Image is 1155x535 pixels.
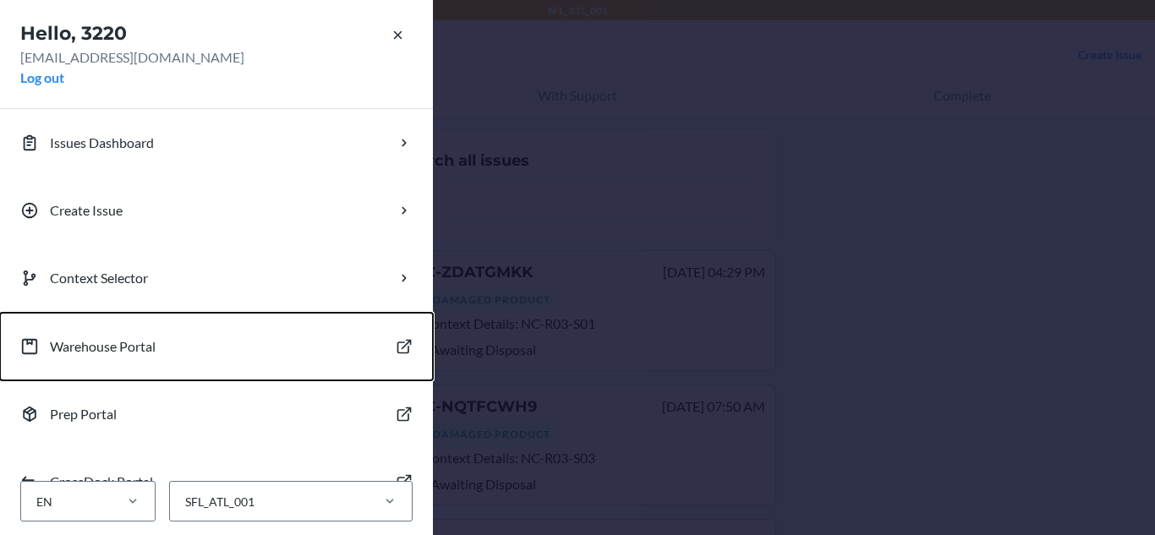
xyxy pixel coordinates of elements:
[50,404,117,424] p: Prep Portal
[50,200,123,221] p: Create Issue
[20,20,413,47] h2: Hello, 3220
[50,133,154,153] p: Issues Dashboard
[20,68,64,88] button: Log out
[20,47,413,68] p: [EMAIL_ADDRESS][DOMAIN_NAME]
[36,493,52,510] div: EN
[50,268,148,288] p: Context Selector
[50,472,153,492] p: CrossDock Portal
[50,336,156,357] p: Warehouse Portal
[35,493,36,510] input: EN
[185,493,255,510] div: SFL_ATL_001
[183,493,185,510] input: SFL_ATL_001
